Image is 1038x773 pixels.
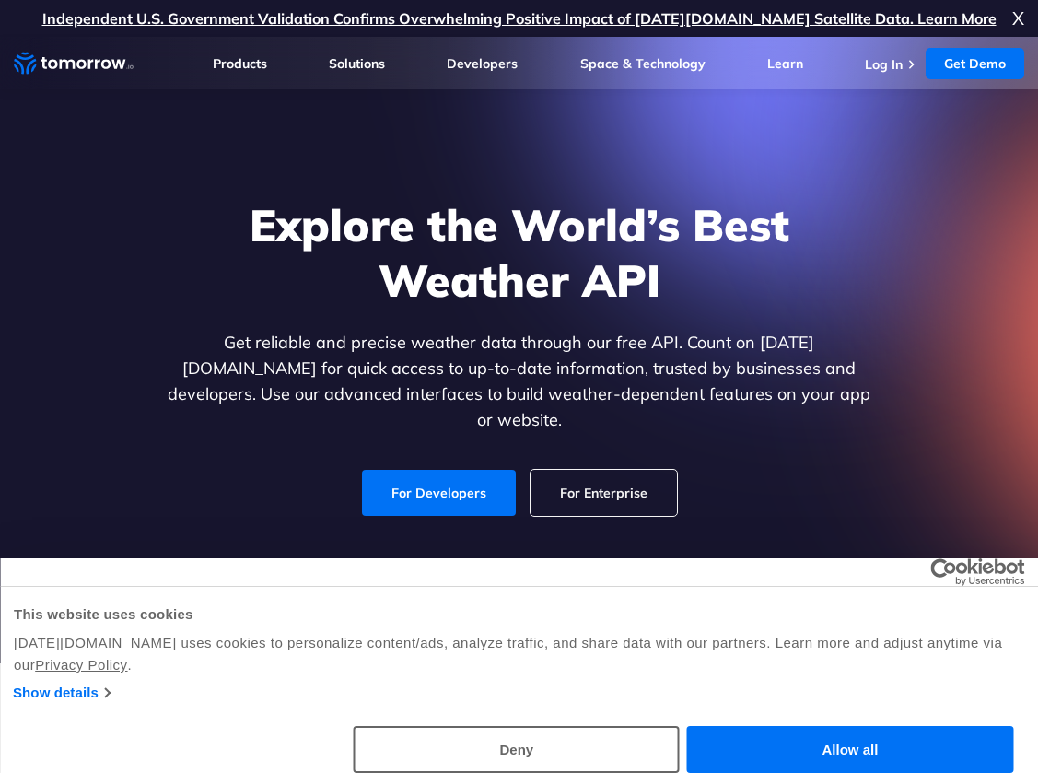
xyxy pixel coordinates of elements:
[329,55,385,72] a: Solutions
[13,682,110,704] a: Show details
[863,558,1024,586] a: Usercentrics Cookiebot - opens in a new window
[213,55,267,72] a: Products
[42,9,997,28] a: Independent U.S. Government Validation Confirms Overwhelming Positive Impact of [DATE][DOMAIN_NAM...
[531,470,677,516] a: For Enterprise
[164,197,875,308] h1: Explore the World’s Best Weather API
[354,726,680,773] button: Deny
[164,330,875,433] p: Get reliable and precise weather data through our free API. Count on [DATE][DOMAIN_NAME] for quic...
[687,726,1013,773] button: Allow all
[447,55,518,72] a: Developers
[14,632,1024,676] div: [DATE][DOMAIN_NAME] uses cookies to personalize content/ads, analyze traffic, and share data with...
[926,48,1024,79] a: Get Demo
[35,657,127,673] a: Privacy Policy
[14,603,1024,626] div: This website uses cookies
[362,470,516,516] a: For Developers
[14,50,134,77] a: Home link
[865,56,903,73] a: Log In
[580,55,706,72] a: Space & Technology
[767,55,803,72] a: Learn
